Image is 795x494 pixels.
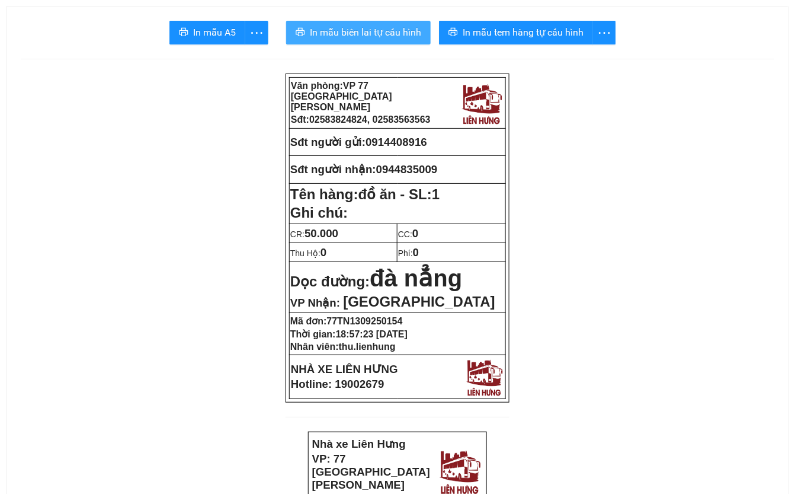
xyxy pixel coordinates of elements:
[290,342,396,352] strong: Nhân viên:
[459,81,504,126] img: logo
[370,265,462,291] span: đà nẳng
[343,294,495,310] span: [GEOGRAPHIC_DATA]
[398,230,419,239] span: CC:
[309,114,431,125] span: 02583824824, 02583563563
[290,316,403,326] strong: Mã đơn:
[290,186,440,202] strong: Tên hàng:
[245,26,268,40] span: more
[366,136,427,148] span: 0914408916
[290,205,348,221] span: Ghi chú:
[336,329,408,339] span: 18:57:23 [DATE]
[464,356,505,397] img: logo
[291,114,431,125] strong: Sđt:
[412,227,418,240] span: 0
[592,21,616,44] button: more
[245,21,268,44] button: more
[358,186,440,202] span: đồ ăn - SL:
[296,27,305,39] span: printer
[291,378,384,390] strong: Hotline: 19002679
[327,316,403,326] span: 77TN1309250154
[290,163,376,176] strong: Sđt người nhận:
[290,248,326,258] span: Thu Hộ:
[286,21,431,44] button: printerIn mẫu biên lai tự cấu hình
[439,21,593,44] button: printerIn mẫu tem hàng tự cấu hình
[290,230,338,239] span: CR:
[193,25,236,40] span: In mẫu A5
[290,297,340,309] span: VP Nhận:
[179,27,188,39] span: printer
[593,26,616,40] span: more
[169,21,245,44] button: printerIn mẫu A5
[398,248,419,258] span: Phí:
[304,227,338,240] span: 50.000
[290,273,462,289] strong: Dọc đường:
[320,246,326,259] span: 0
[290,136,366,148] strong: Sđt người gửi:
[310,25,421,40] span: In mẫu biên lai tự cấu hình
[432,186,440,202] span: 1
[291,81,392,112] span: VP 77 [GEOGRAPHIC_DATA][PERSON_NAME]
[339,342,396,352] span: thu.lienhung
[376,163,438,176] span: 0944835009
[291,81,392,112] strong: Văn phòng:
[413,246,419,259] span: 0
[291,363,398,375] strong: NHÀ XE LIÊN HƯNG
[312,438,406,450] strong: Nhà xe Liên Hưng
[448,27,458,39] span: printer
[290,329,408,339] strong: Thời gian:
[463,25,584,40] span: In mẫu tem hàng tự cấu hình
